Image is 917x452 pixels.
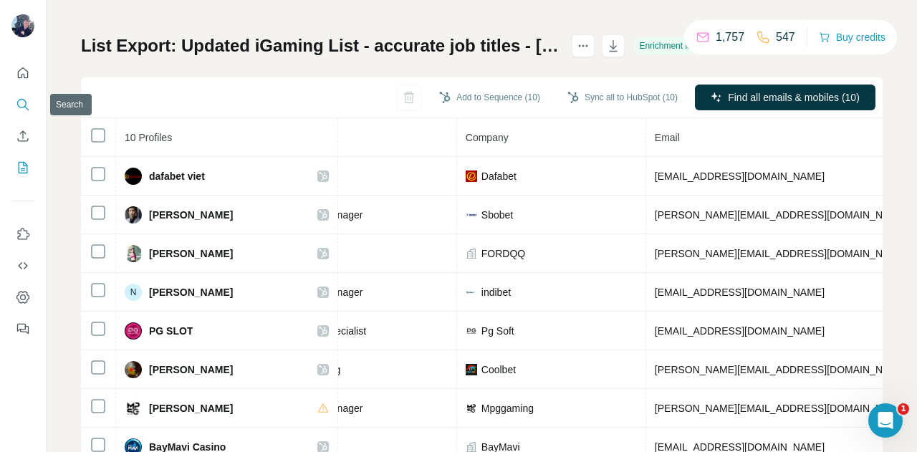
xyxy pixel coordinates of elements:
img: Avatar [125,206,142,223]
div: Enrichment is done [635,37,734,54]
span: dafabet viet [149,169,205,183]
button: Use Surfe on LinkedIn [11,221,34,247]
img: company-logo [466,325,477,337]
span: [PERSON_NAME] [149,246,233,261]
button: Buy credits [819,27,885,47]
p: 1,757 [716,29,744,46]
span: [PERSON_NAME] [149,208,233,222]
span: 10 Profiles [125,132,172,143]
span: [PERSON_NAME][EMAIL_ADDRESS][DOMAIN_NAME] [655,248,907,259]
img: company-logo [466,364,477,375]
img: company-logo [466,287,477,298]
div: N [125,284,142,301]
span: Coolbet [481,362,516,377]
span: Find all emails & mobiles (10) [728,90,860,105]
span: Mpggaming [481,401,534,415]
h1: List Export: Updated iGaming List - accurate job titles - [DATE] 11:28 [81,34,559,57]
span: [PERSON_NAME][EMAIL_ADDRESS][DOMAIN_NAME] [655,209,907,221]
img: Avatar [125,361,142,378]
button: Find all emails & mobiles (10) [695,85,875,110]
span: indibet [481,285,511,299]
button: Enrich CSV [11,123,34,149]
img: company-logo [466,403,477,414]
span: [PERSON_NAME][EMAIL_ADDRESS][DOMAIN_NAME] [655,403,907,414]
img: Avatar [125,245,142,262]
span: PG SLOT [149,324,193,338]
span: [EMAIL_ADDRESS][DOMAIN_NAME] [655,170,825,182]
button: Add to Sequence (10) [429,87,550,108]
span: Dafabet [481,169,517,183]
img: Avatar [125,168,142,185]
button: actions [572,34,595,57]
img: Avatar [125,322,142,340]
span: [PERSON_NAME] [149,362,233,377]
button: Use Surfe API [11,253,34,279]
iframe: Intercom live chat [868,403,903,438]
span: 1 [898,403,909,415]
button: My lists [11,155,34,181]
span: [PERSON_NAME][EMAIL_ADDRESS][DOMAIN_NAME] [655,364,907,375]
span: Company [466,132,509,143]
span: [EMAIL_ADDRESS][DOMAIN_NAME] [655,325,825,337]
img: Avatar [11,14,34,37]
span: FORDQQ [481,246,525,261]
p: 547 [776,29,795,46]
button: Quick start [11,60,34,86]
button: Search [11,92,34,117]
img: company-logo [466,170,477,182]
span: Pg Soft [481,324,514,338]
span: Sbobet [481,208,513,222]
span: Email [655,132,680,143]
span: [EMAIL_ADDRESS][DOMAIN_NAME] [655,287,825,298]
img: company-logo [466,209,477,221]
span: [PERSON_NAME] [149,285,233,299]
button: Dashboard [11,284,34,310]
img: Avatar [125,400,142,417]
span: [PERSON_NAME] [149,401,233,415]
button: Sync all to HubSpot (10) [557,87,688,108]
button: Feedback [11,316,34,342]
